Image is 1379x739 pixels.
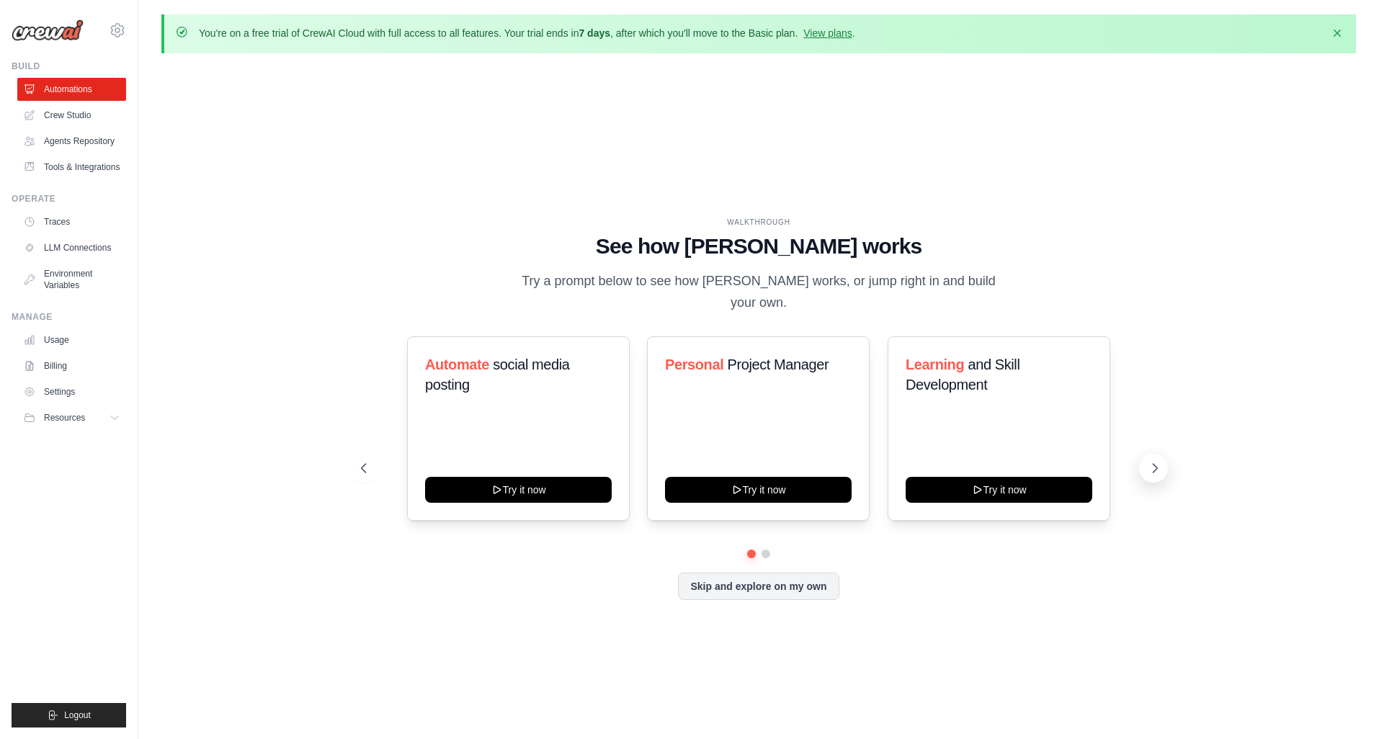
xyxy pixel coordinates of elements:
[17,210,126,233] a: Traces
[1307,670,1379,739] iframe: Chat Widget
[17,78,126,101] a: Automations
[17,104,126,127] a: Crew Studio
[361,233,1156,259] h1: See how [PERSON_NAME] works
[425,477,612,503] button: Try it now
[17,262,126,297] a: Environment Variables
[906,357,964,372] span: Learning
[425,357,570,393] span: social media posting
[44,412,85,424] span: Resources
[17,380,126,403] a: Settings
[361,217,1156,228] div: WALKTHROUGH
[17,354,126,377] a: Billing
[803,27,852,39] a: View plans
[678,573,839,600] button: Skip and explore on my own
[12,703,126,727] button: Logout
[579,27,610,39] strong: 7 days
[728,357,829,372] span: Project Manager
[17,406,126,429] button: Resources
[17,156,126,179] a: Tools & Integrations
[12,19,84,41] img: Logo
[17,130,126,153] a: Agents Repository
[17,236,126,259] a: LLM Connections
[64,709,91,721] span: Logout
[12,61,126,72] div: Build
[17,328,126,351] a: Usage
[906,357,1019,393] span: and Skill Development
[199,26,855,40] p: You're on a free trial of CrewAI Cloud with full access to all features. Your trial ends in , aft...
[12,311,126,323] div: Manage
[517,271,1001,313] p: Try a prompt below to see how [PERSON_NAME] works, or jump right in and build your own.
[665,357,723,372] span: Personal
[12,193,126,205] div: Operate
[665,477,852,503] button: Try it now
[425,357,489,372] span: Automate
[906,477,1092,503] button: Try it now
